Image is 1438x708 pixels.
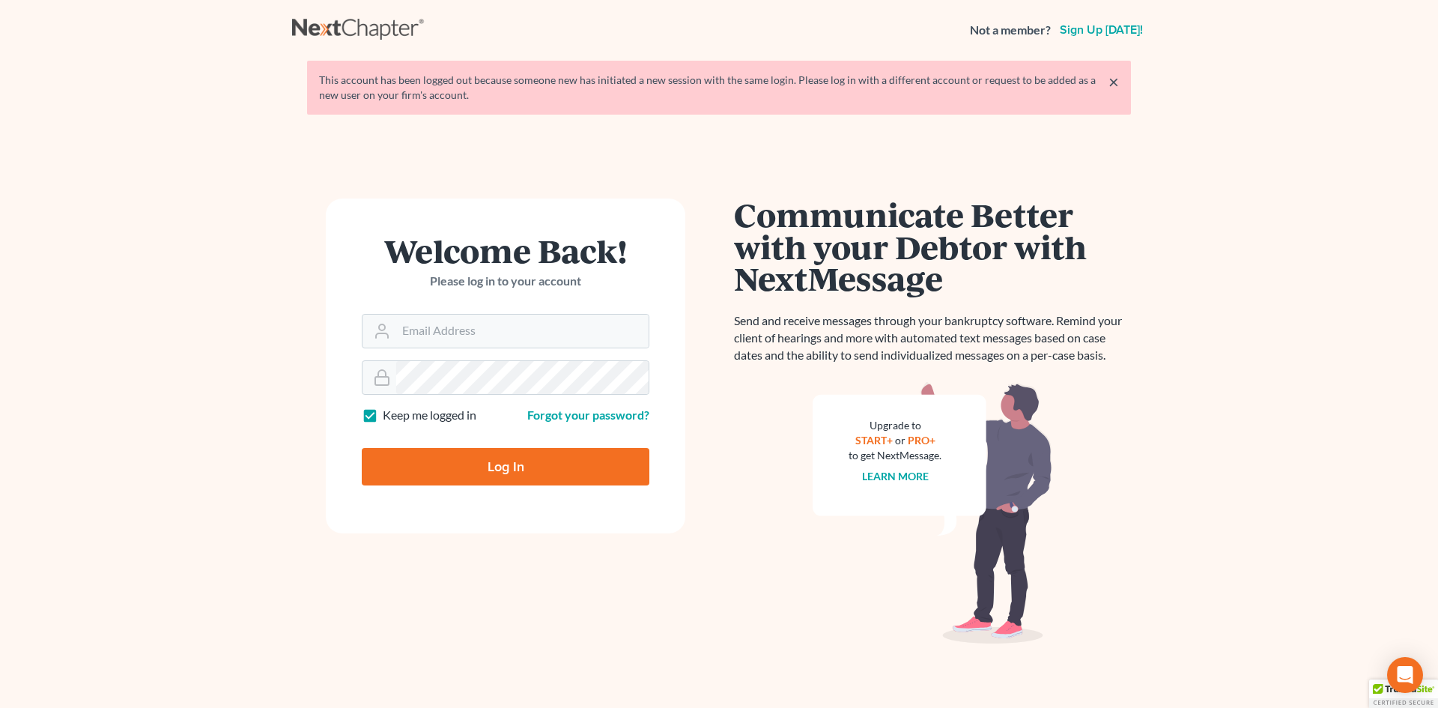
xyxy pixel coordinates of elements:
div: This account has been logged out because someone new has initiated a new session with the same lo... [319,73,1119,103]
a: Forgot your password? [527,408,649,422]
strong: Not a member? [970,22,1051,39]
img: nextmessage_bg-59042aed3d76b12b5cd301f8e5b87938c9018125f34e5fa2b7a6b67550977c72.svg [813,382,1052,644]
a: Learn more [862,470,929,482]
div: Open Intercom Messenger [1387,657,1423,693]
h1: Communicate Better with your Debtor with NextMessage [734,199,1131,294]
span: or [895,434,905,447]
a: Sign up [DATE]! [1057,24,1146,36]
p: Send and receive messages through your bankruptcy software. Remind your client of hearings and mo... [734,312,1131,364]
label: Keep me logged in [383,407,476,424]
p: Please log in to your account [362,273,649,290]
div: to get NextMessage. [849,448,941,463]
a: PRO+ [908,434,935,447]
div: TrustedSite Certified [1369,680,1438,708]
h1: Welcome Back! [362,235,649,267]
input: Log In [362,448,649,485]
a: START+ [855,434,893,447]
a: × [1108,73,1119,91]
div: Upgrade to [849,418,941,433]
input: Email Address [396,315,649,348]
